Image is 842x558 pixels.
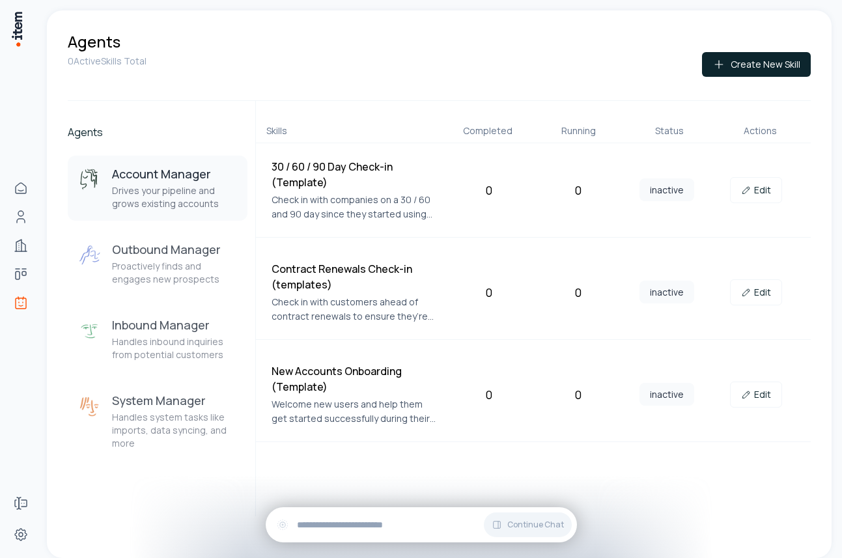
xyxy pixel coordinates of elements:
p: Check in with customers ahead of contract renewals to ensure they’re satisfied, address any conce... [272,295,439,324]
h4: New Accounts Onboarding (Template) [272,363,439,395]
img: Inbound Manager [78,320,102,343]
button: Create New Skill [702,52,811,77]
img: System Manager [78,395,102,419]
div: 0 [450,385,529,404]
a: Forms [8,490,34,516]
div: Actions [720,124,800,137]
div: 0 [539,283,617,301]
h1: Agents [68,31,120,52]
a: Contacts [8,204,34,230]
img: Account Manager [78,169,102,192]
p: Welcome new users and help them get started successfully during their first week. The goal is to ... [272,397,439,426]
button: Account ManagerAccount ManagerDrives your pipeline and grows existing accounts [68,156,247,221]
a: Agents [8,290,34,316]
h4: 30 / 60 / 90 Day Check-in (Template) [272,159,439,190]
img: Outbound Manager [78,244,102,268]
a: Settings [8,522,34,548]
p: Handles inbound inquiries from potential customers [112,335,237,361]
div: 0 [539,385,617,404]
div: 0 [450,181,529,199]
p: 0 Active Skills Total [68,55,147,68]
h4: Contract Renewals Check-in (templates) [272,261,439,292]
h3: Outbound Manager [112,242,237,257]
p: Drives your pipeline and grows existing accounts [112,184,237,210]
p: Check in with companies on a 30 / 60 and 90 day since they started using the product [272,193,439,221]
span: inactive [639,178,694,201]
a: Companies [8,232,34,258]
p: Handles system tasks like imports, data syncing, and more [112,411,237,450]
h2: Agents [68,124,247,140]
span: inactive [639,383,694,406]
p: Proactively finds and engages new prospects [112,260,237,286]
button: Continue Chat [484,512,572,537]
button: System ManagerSystem ManagerHandles system tasks like imports, data syncing, and more [68,382,247,460]
div: Completed [448,124,528,137]
h3: Inbound Manager [112,317,237,333]
div: 0 [539,181,617,199]
a: Edit [730,279,782,305]
div: 0 [450,283,529,301]
a: Edit [730,382,782,408]
div: Status [629,124,709,137]
button: Inbound ManagerInbound ManagerHandles inbound inquiries from potential customers [68,307,247,372]
div: Continue Chat [266,507,577,542]
span: Continue Chat [507,520,564,530]
button: Outbound ManagerOutbound ManagerProactively finds and engages new prospects [68,231,247,296]
a: deals [8,261,34,287]
div: Running [539,124,619,137]
div: Skills [266,124,438,137]
span: inactive [639,281,694,303]
a: Home [8,175,34,201]
h3: Account Manager [112,166,237,182]
h3: System Manager [112,393,237,408]
a: Edit [730,177,782,203]
img: Item Brain Logo [10,10,23,48]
